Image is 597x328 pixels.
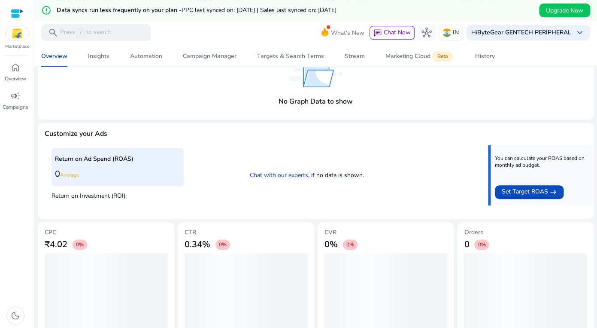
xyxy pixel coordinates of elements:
[76,241,84,248] span: 0%
[185,239,210,250] h3: 0.34%
[45,239,67,250] h3: ₹4.02
[130,53,162,59] div: Automation
[60,172,79,178] span: Average
[10,91,21,101] span: campaign
[575,28,585,38] span: keyboard_arrow_down
[346,241,354,248] span: 0%
[370,26,415,40] button: chatChat Now
[464,239,469,250] h3: 0
[52,189,184,200] p: Return on Investment (ROI):
[48,28,58,38] span: search
[57,7,336,14] h5: Data syncs run less frequently on your plan -
[289,55,342,87] img: no_data_found.svg
[60,28,111,37] p: Press to search
[279,98,353,106] h4: No Graph Data to show
[384,28,411,37] span: Chat Now
[477,28,571,37] b: ByteGear GENTECH PERIPHERAL
[6,27,29,40] img: flipkart.svg
[250,171,308,179] a: Chat with our experts
[471,30,571,36] p: Hi
[55,169,180,179] h3: 0
[5,75,26,83] p: Overview
[550,187,557,197] mat-icon: east
[10,310,21,321] span: dark_mode
[546,6,583,15] span: Upgrade Now
[475,53,495,59] div: History
[385,53,455,60] div: Marketing Cloud
[421,28,432,38] span: hub
[539,3,590,17] button: Upgrade Now
[373,29,382,37] span: chat
[324,229,447,236] h5: CVR
[418,24,435,41] button: hub
[88,53,109,59] div: Insights
[10,62,21,73] span: home
[453,25,459,40] p: IN
[464,229,587,236] h5: Orders
[45,229,167,236] h5: CPC
[478,241,485,248] span: 0%
[5,43,29,50] p: Marketplace
[432,51,453,61] span: Beta
[185,229,307,236] h5: CTR
[41,5,52,15] mat-icon: error_outline
[41,53,67,59] div: Overview
[495,155,587,169] p: You can calculate your ROAS based on monthly ad budget.
[191,171,423,180] p: , if no data is shown.
[183,53,236,59] div: Campaign Manager
[55,154,180,163] p: Return on Ad Spend (ROAS)
[182,6,336,14] span: PPC last synced on: [DATE] | Sales last synced on: [DATE]
[77,28,85,37] span: /
[502,187,548,197] span: Set Target ROAS
[257,53,324,59] div: Targets & Search Terms
[331,25,364,40] span: What's New
[495,185,564,199] button: Set Target ROAS
[45,130,107,138] h4: Customize your Ads
[3,103,28,111] p: Campaigns
[345,53,365,59] div: Stream
[442,28,451,37] img: in.svg
[219,241,227,248] span: 0%
[324,239,338,250] h3: 0%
